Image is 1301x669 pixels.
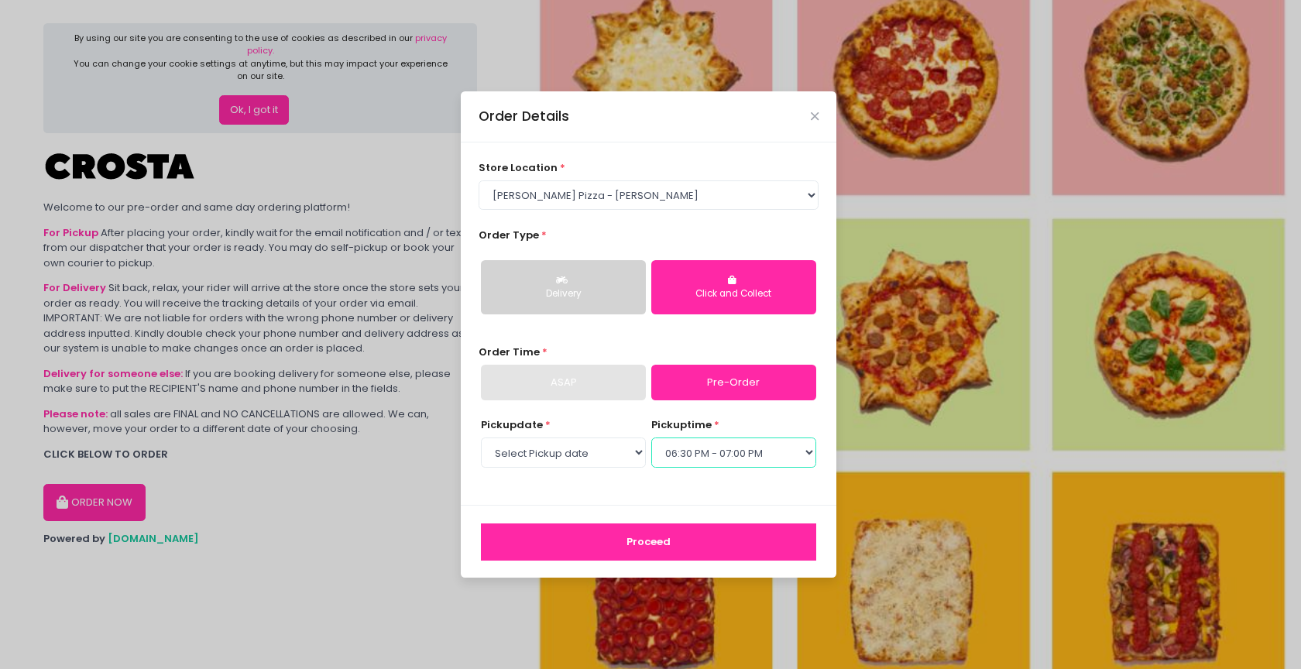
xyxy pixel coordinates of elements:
[481,417,543,432] span: Pickup date
[481,260,646,314] button: Delivery
[479,106,569,126] div: Order Details
[481,523,816,561] button: Proceed
[479,160,558,175] span: store location
[811,112,819,120] button: Close
[479,228,539,242] span: Order Type
[662,287,805,301] div: Click and Collect
[479,345,540,359] span: Order Time
[651,260,816,314] button: Click and Collect
[651,417,712,432] span: pickup time
[492,287,635,301] div: Delivery
[651,365,816,400] a: Pre-Order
